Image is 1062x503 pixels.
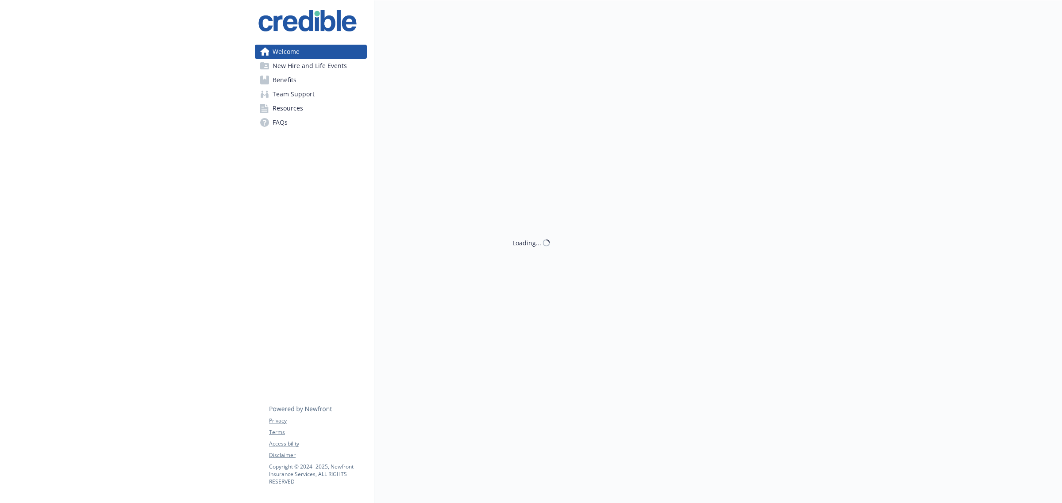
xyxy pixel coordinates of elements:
a: FAQs [255,115,367,130]
span: Team Support [273,87,315,101]
a: Privacy [269,417,366,425]
a: Resources [255,101,367,115]
p: Copyright © 2024 - 2025 , Newfront Insurance Services, ALL RIGHTS RESERVED [269,463,366,485]
a: Benefits [255,73,367,87]
span: Welcome [273,45,300,59]
a: Disclaimer [269,451,366,459]
span: New Hire and Life Events [273,59,347,73]
span: Resources [273,101,303,115]
div: Loading... [512,238,541,248]
a: New Hire and Life Events [255,59,367,73]
a: Terms [269,428,366,436]
a: Welcome [255,45,367,59]
span: FAQs [273,115,288,130]
a: Team Support [255,87,367,101]
a: Accessibility [269,440,366,448]
span: Benefits [273,73,296,87]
